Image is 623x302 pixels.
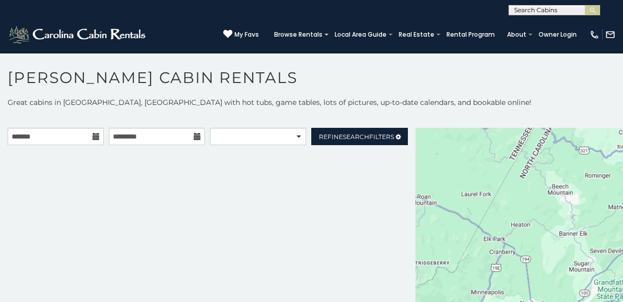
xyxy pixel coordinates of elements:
[319,133,394,141] span: Refine Filters
[343,133,369,141] span: Search
[394,28,439,42] a: Real Estate
[502,28,531,42] a: About
[605,30,615,40] img: mail-regular-white.png
[589,30,600,40] img: phone-regular-white.png
[234,30,259,39] span: My Favs
[8,24,149,45] img: White-1-2.png
[223,30,259,40] a: My Favs
[441,28,500,42] a: Rental Program
[533,28,582,42] a: Owner Login
[311,128,407,145] a: RefineSearchFilters
[330,28,392,42] a: Local Area Guide
[269,28,328,42] a: Browse Rentals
